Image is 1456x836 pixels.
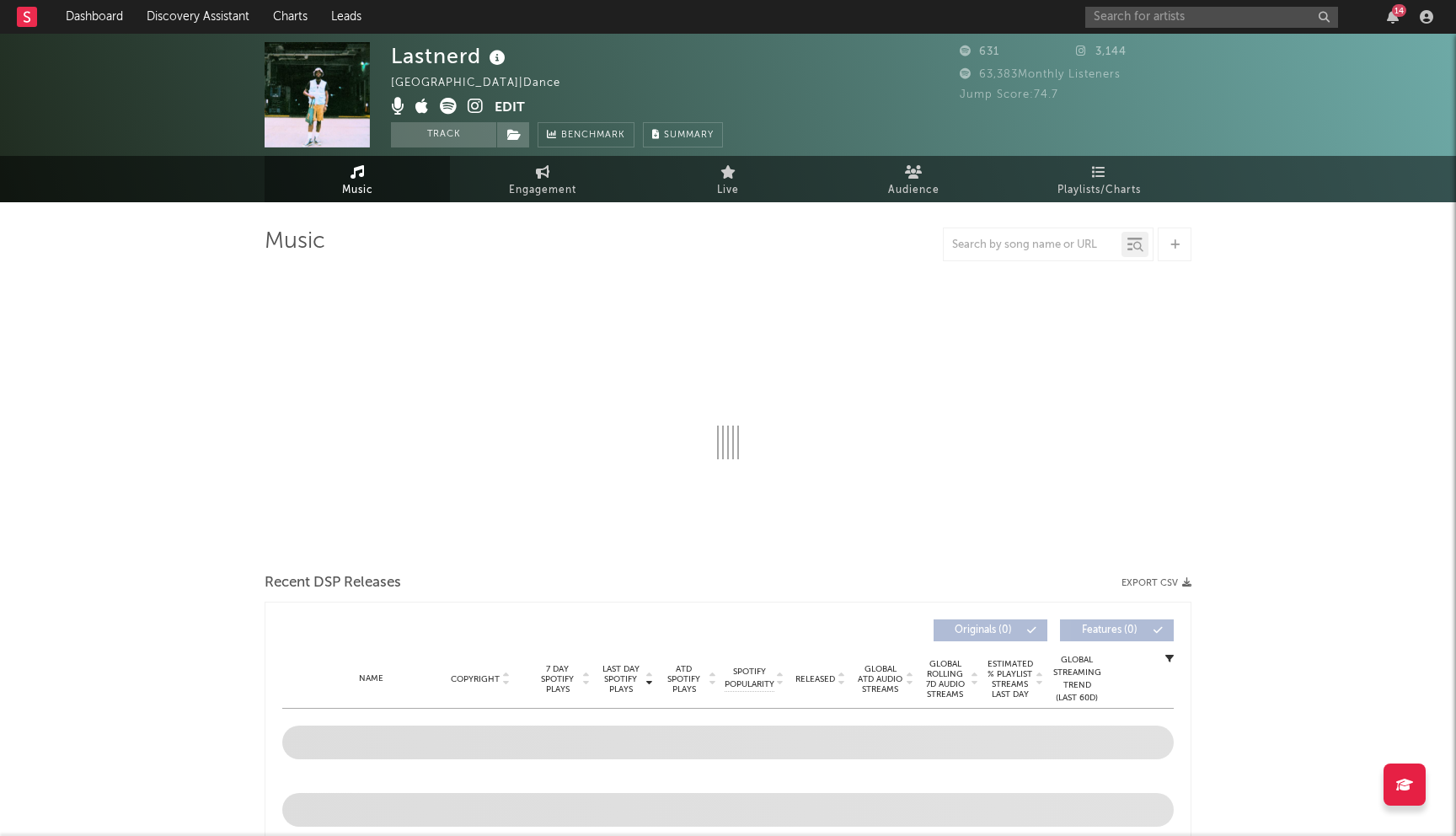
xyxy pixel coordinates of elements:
[821,156,1006,202] a: Audience
[1052,654,1102,705] div: Global Streaming Trend (Last 60D)
[635,156,821,202] a: Live
[561,126,625,146] span: Benchmark
[1085,7,1338,28] input: Search for artists
[598,664,643,694] span: Last Day Spotify Plays
[1387,10,1399,24] button: 14
[451,674,500,684] span: Copyright
[342,180,373,201] span: Music
[795,674,835,684] span: Released
[661,664,706,694] span: ATD Spotify Plays
[664,131,714,140] span: Summary
[316,673,426,685] div: Name
[391,42,510,70] div: Lastnerd
[1121,578,1191,588] button: Export CSV
[987,659,1033,699] span: Estimated % Playlist Streams Last Day
[1060,619,1174,641] button: Features(0)
[1392,4,1406,17] div: 14
[944,238,1121,252] input: Search by song name or URL
[934,619,1047,641] button: Originals(0)
[265,573,401,593] span: Recent DSP Releases
[265,156,450,202] a: Music
[857,664,903,694] span: Global ATD Audio Streams
[1076,46,1127,57] span: 3,144
[945,625,1022,635] span: Originals ( 0 )
[535,664,580,694] span: 7 Day Spotify Plays
[495,98,525,119] button: Edit
[538,122,634,147] a: Benchmark
[717,180,739,201] span: Live
[391,122,496,147] button: Track
[960,69,1121,80] span: 63,383 Monthly Listeners
[1006,156,1191,202] a: Playlists/Charts
[888,180,939,201] span: Audience
[643,122,723,147] button: Summary
[960,46,999,57] span: 631
[1071,625,1148,635] span: Features ( 0 )
[1057,180,1141,201] span: Playlists/Charts
[450,156,635,202] a: Engagement
[391,73,580,94] div: [GEOGRAPHIC_DATA] | Dance
[509,180,576,201] span: Engagement
[725,666,774,691] span: Spotify Popularity
[960,89,1058,100] span: Jump Score: 74.7
[922,659,968,699] span: Global Rolling 7D Audio Streams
